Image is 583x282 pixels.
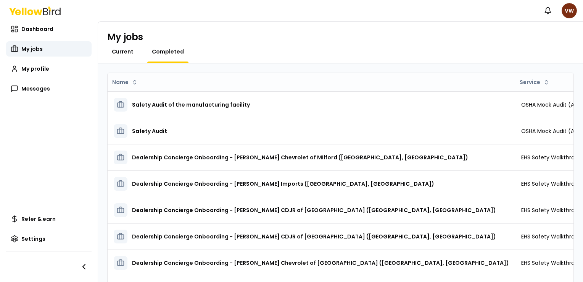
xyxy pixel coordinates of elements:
[6,81,92,96] a: Messages
[107,48,138,55] a: Current
[152,48,184,55] span: Completed
[109,76,141,88] button: Name
[6,21,92,37] a: Dashboard
[132,256,509,270] h3: Dealership Concierge Onboarding - [PERSON_NAME] Chevrolet of [GEOGRAPHIC_DATA] ([GEOGRAPHIC_DATA]...
[21,85,50,92] span: Messages
[132,151,468,164] h3: Dealership Concierge Onboarding - [PERSON_NAME] Chevrolet of Milford ([GEOGRAPHIC_DATA], [GEOGRAP...
[132,230,496,243] h3: Dealership Concierge Onboarding - [PERSON_NAME] CDJR of [GEOGRAPHIC_DATA] ([GEOGRAPHIC_DATA], [GE...
[21,65,49,73] span: My profile
[132,177,434,191] h3: Dealership Concierge Onboarding - [PERSON_NAME] Imports ([GEOGRAPHIC_DATA], [GEOGRAPHIC_DATA])
[21,235,45,243] span: Settings
[132,203,496,217] h3: Dealership Concierge Onboarding - [PERSON_NAME] CDJR of [GEOGRAPHIC_DATA] ([GEOGRAPHIC_DATA], [GE...
[132,124,167,138] h3: Safety Audit
[107,31,143,43] h1: My jobs
[6,41,92,57] a: My jobs
[562,3,577,18] span: VW
[112,78,129,86] span: Name
[132,98,250,112] h3: Safety Audit of the manufacturing facility
[21,25,53,33] span: Dashboard
[520,78,540,86] span: Service
[6,231,92,246] a: Settings
[517,76,552,88] button: Service
[6,211,92,227] a: Refer & earn
[112,48,134,55] span: Current
[21,45,43,53] span: My jobs
[21,215,56,223] span: Refer & earn
[147,48,188,55] a: Completed
[6,61,92,76] a: My profile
